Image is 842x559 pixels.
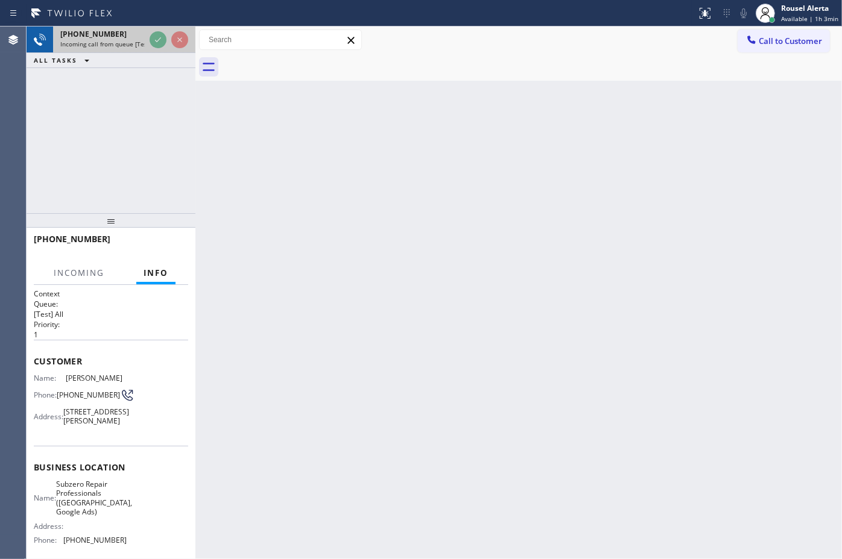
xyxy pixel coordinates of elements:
[27,53,101,67] button: ALL TASKS
[34,461,188,473] span: Business location
[781,14,838,23] span: Available | 1h 3min
[171,31,188,48] button: Reject
[34,390,57,399] span: Phone:
[34,233,110,245] span: [PHONE_NUMBER]
[34,412,63,421] span: Address:
[34,309,188,319] p: [Test] All
[54,267,104,278] span: Incoming
[738,30,830,52] button: Call to Customer
[34,319,188,329] h2: Priority:
[34,299,188,309] h2: Queue:
[34,355,188,367] span: Customer
[34,493,56,502] span: Name:
[34,56,77,64] span: ALL TASKS
[34,373,66,383] span: Name:
[66,373,126,383] span: [PERSON_NAME]
[781,3,838,13] div: Rousel Alerta
[759,36,822,46] span: Call to Customer
[63,536,127,545] span: [PHONE_NUMBER]
[144,267,168,278] span: Info
[60,40,160,48] span: Incoming call from queue [Test] All
[34,536,63,545] span: Phone:
[150,31,166,48] button: Accept
[56,479,132,517] span: Subzero Repair Professionals ([GEOGRAPHIC_DATA], Google Ads)
[46,261,112,285] button: Incoming
[57,390,120,399] span: [PHONE_NUMBER]
[63,407,129,426] span: [STREET_ADDRESS][PERSON_NAME]
[60,29,127,39] span: [PHONE_NUMBER]
[200,30,361,49] input: Search
[136,261,176,285] button: Info
[34,329,188,340] p: 1
[34,522,66,531] span: Address:
[735,5,752,22] button: Mute
[34,289,188,299] h1: Context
